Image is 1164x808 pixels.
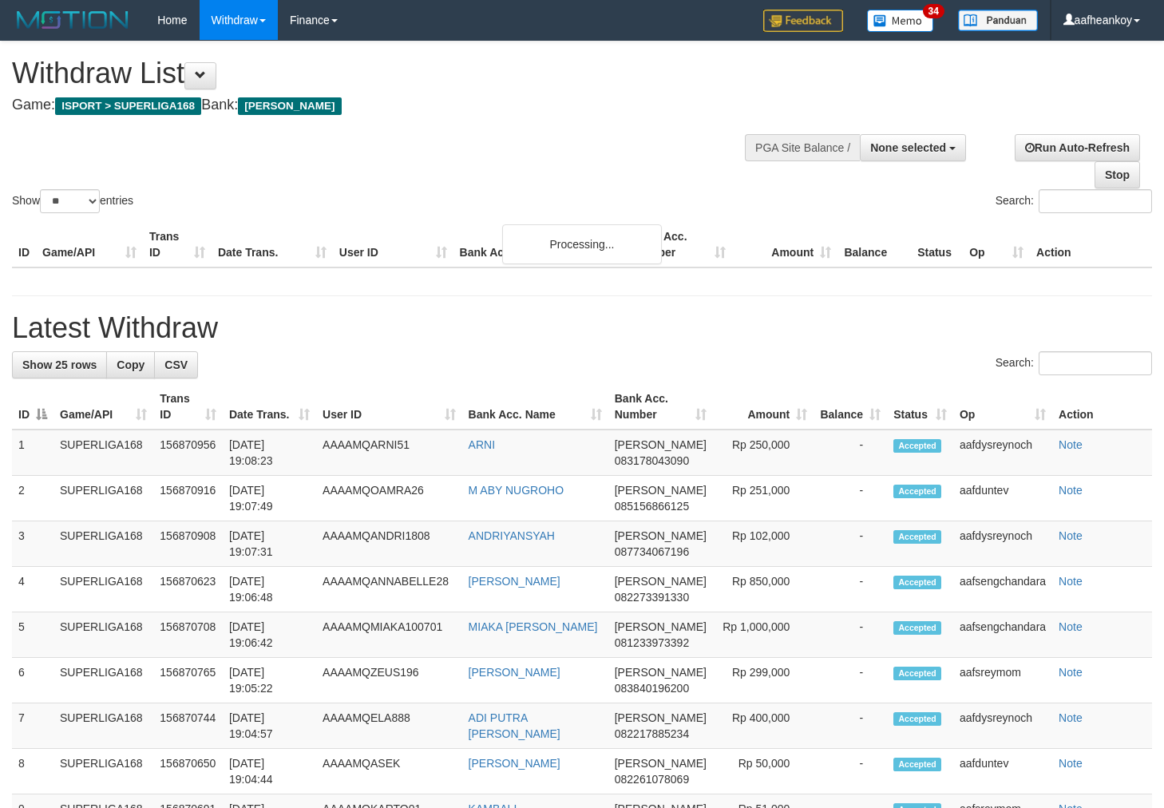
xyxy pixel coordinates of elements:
td: AAAAMQELA888 [316,703,462,749]
td: 6 [12,658,53,703]
td: - [814,476,887,521]
span: [PERSON_NAME] [615,620,707,633]
td: aafduntev [953,476,1052,521]
a: Run Auto-Refresh [1015,134,1140,161]
th: Date Trans.: activate to sort column ascending [223,384,316,430]
a: MIAKA [PERSON_NAME] [469,620,598,633]
td: AAAAMQARNI51 [316,430,462,476]
span: Copy 081233973392 to clipboard [615,636,689,649]
div: PGA Site Balance / [745,134,860,161]
th: Game/API [36,222,143,267]
td: SUPERLIGA168 [53,567,153,612]
td: SUPERLIGA168 [53,612,153,658]
a: ANDRIYANSYAH [469,529,555,542]
td: aafduntev [953,749,1052,794]
span: Copy 083178043090 to clipboard [615,454,689,467]
td: aafsengchandara [953,612,1052,658]
td: aafsreymom [953,658,1052,703]
td: [DATE] 19:05:22 [223,658,316,703]
span: Copy 082217885234 to clipboard [615,727,689,740]
span: 34 [923,4,944,18]
td: 2 [12,476,53,521]
td: [DATE] 19:06:48 [223,567,316,612]
th: Status [911,222,963,267]
td: - [814,612,887,658]
td: Rp 102,000 [713,521,814,567]
td: Rp 50,000 [713,749,814,794]
span: Copy 082261078069 to clipboard [615,773,689,786]
th: Bank Acc. Number: activate to sort column ascending [608,384,713,430]
label: Search: [996,351,1152,375]
td: [DATE] 19:04:44 [223,749,316,794]
a: M ABY NUGROHO [469,484,564,497]
td: AAAAMQZEUS196 [316,658,462,703]
td: AAAAMQOAMRA26 [316,476,462,521]
span: Accepted [893,712,941,726]
span: Accepted [893,530,941,544]
a: [PERSON_NAME] [469,575,560,588]
img: Button%20Memo.svg [867,10,934,32]
td: [DATE] 19:07:31 [223,521,316,567]
td: [DATE] 19:07:49 [223,476,316,521]
td: Rp 299,000 [713,658,814,703]
td: 3 [12,521,53,567]
th: Status: activate to sort column ascending [887,384,953,430]
td: Rp 251,000 [713,476,814,521]
a: Note [1059,711,1083,724]
th: Balance [837,222,911,267]
span: Copy 085156866125 to clipboard [615,500,689,513]
span: Copy 083840196200 to clipboard [615,682,689,695]
th: Trans ID: activate to sort column ascending [153,384,223,430]
td: 156870744 [153,703,223,749]
td: Rp 400,000 [713,703,814,749]
label: Search: [996,189,1152,213]
a: Note [1059,666,1083,679]
span: Copy 082273391330 to clipboard [615,591,689,604]
select: Showentries [40,189,100,213]
td: SUPERLIGA168 [53,749,153,794]
span: [PERSON_NAME] [615,575,707,588]
td: Rp 1,000,000 [713,612,814,658]
td: 1 [12,430,53,476]
th: Game/API: activate to sort column ascending [53,384,153,430]
span: Accepted [893,485,941,498]
th: Bank Acc. Number [627,222,732,267]
span: ISPORT > SUPERLIGA168 [55,97,201,115]
td: - [814,521,887,567]
td: 7 [12,703,53,749]
button: None selected [860,134,966,161]
th: Date Trans. [212,222,333,267]
th: Amount: activate to sort column ascending [713,384,814,430]
td: 5 [12,612,53,658]
a: Note [1059,575,1083,588]
a: Note [1059,438,1083,451]
span: Copy 087734067196 to clipboard [615,545,689,558]
span: Show 25 rows [22,358,97,371]
td: - [814,567,887,612]
th: Action [1030,222,1152,267]
td: 156870623 [153,567,223,612]
span: Accepted [893,667,941,680]
th: Amount [732,222,837,267]
span: [PERSON_NAME] [615,529,707,542]
td: SUPERLIGA168 [53,703,153,749]
a: ADI PUTRA [PERSON_NAME] [469,711,560,740]
th: Op [963,222,1030,267]
th: ID [12,222,36,267]
th: ID: activate to sort column descending [12,384,53,430]
td: aafdysreynoch [953,703,1052,749]
a: [PERSON_NAME] [469,666,560,679]
td: SUPERLIGA168 [53,430,153,476]
td: [DATE] 19:08:23 [223,430,316,476]
h1: Withdraw List [12,57,760,89]
span: Accepted [893,758,941,771]
h1: Latest Withdraw [12,312,1152,344]
td: AAAAMQMIAKA100701 [316,612,462,658]
a: Stop [1095,161,1140,188]
th: Trans ID [143,222,212,267]
td: AAAAMQASEK [316,749,462,794]
img: MOTION_logo.png [12,8,133,32]
span: Accepted [893,439,941,453]
td: - [814,703,887,749]
th: Bank Acc. Name: activate to sort column ascending [462,384,608,430]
